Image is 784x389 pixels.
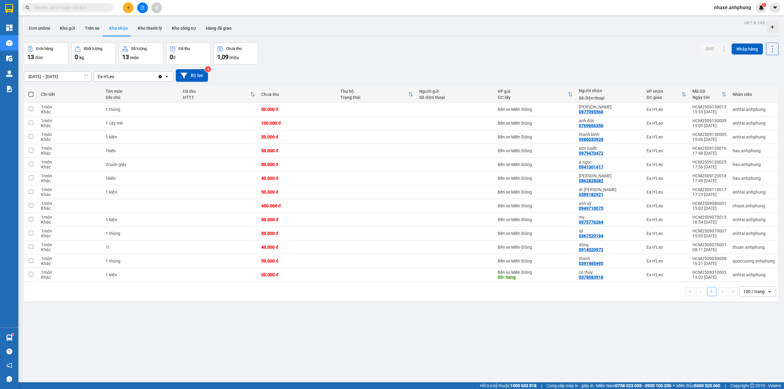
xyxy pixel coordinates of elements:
strong: 0369 525 060 [694,383,720,388]
div: nhaxe.anhphung [733,203,775,208]
span: Hỗ trợ kỹ thuật: [480,382,537,389]
div: HCM2509080001 [692,201,726,206]
div: Khác [41,261,100,266]
div: Khác [41,206,100,211]
span: search [25,6,30,10]
img: warehouse-icon [6,70,13,77]
div: Khác [41,192,100,197]
div: anhtai.anhphung [733,272,775,277]
div: hau.anhphung [733,176,775,181]
span: | [541,382,542,389]
div: 1kiên [106,148,177,153]
div: dũng [579,242,640,247]
div: 1 món [41,146,100,151]
div: Bến xe Miền Đông [498,162,573,167]
div: 0986033928 [579,137,603,142]
div: 15:55 [DATE] [692,109,726,114]
div: ĐC lấy [498,95,568,100]
input: Select a date range. [24,72,91,81]
div: HCM2509070007 [692,228,726,233]
div: Khác [41,137,100,142]
div: 1 thùng [106,231,177,236]
svg: open [767,289,772,294]
div: 1 kiện [106,134,177,139]
div: 0862828082 [579,178,603,183]
div: Tên món [106,89,177,94]
img: warehouse-icon [6,40,13,46]
div: 1 món [41,228,100,233]
div: 50.000 đ [261,217,334,222]
div: my [579,215,640,220]
div: 100 / trang [743,289,765,295]
div: Bến xe Miền Đông [498,217,573,222]
div: 2cuôn giấy [106,162,177,167]
span: ⚪️ [673,384,675,387]
div: 15:06 [DATE] [692,137,726,142]
div: 50.000 đ [261,134,334,139]
span: 13 [27,53,34,61]
div: Bến xe Miền Đông [498,245,573,250]
div: 50.000 đ [261,259,334,263]
div: 1 món [41,187,100,192]
button: Đã thu0đ [166,43,211,65]
div: 80.000 đ [261,162,334,167]
div: 1t [106,245,177,250]
div: VP nhận [646,89,681,94]
div: 1 món [41,201,100,206]
div: 40.000 đ [261,245,334,250]
th: Toggle SortBy [689,86,729,103]
input: Tìm tên, số ĐT hoặc mã đơn [34,4,106,11]
div: 0367529194 [579,233,603,238]
div: 50.000 đ [261,107,334,112]
button: Khối lượng0kg [71,43,116,65]
img: warehouse-icon [6,334,13,341]
div: Khác [41,247,100,252]
div: Số điện thoại [579,96,640,100]
div: 50.000 đ [261,231,334,236]
div: thanh bình [579,132,640,137]
div: Ea H'Leo [646,217,686,222]
div: HCM2509120025 [692,160,726,164]
div: 16:54 [DATE] [692,220,726,225]
div: ver 1.8.143 [744,19,765,26]
div: 1 món [41,270,100,275]
div: 0378083918 [579,275,603,280]
div: HCM2509070013 [692,215,726,220]
div: DĐ: hang [498,275,573,280]
button: Trên xe [80,21,104,36]
sup: 1 [762,3,766,7]
div: 1 món [41,118,100,123]
div: Ea H'Leo [646,162,686,167]
div: Người gửi [419,89,492,94]
div: HCM2509070001 [692,242,726,247]
div: thuan.anhphung [733,245,775,250]
div: 08:11 [DATE] [692,247,726,252]
div: HTTT [183,95,250,100]
div: Bến xe Miền Đông [498,107,573,112]
div: Số điện thoại [419,95,492,100]
div: 17:23 [DATE] [692,192,726,197]
span: 0 [170,53,173,61]
div: Chưa thu [226,47,242,51]
div: 15:55 [DATE] [692,233,726,238]
span: Miền Bắc [676,382,720,389]
div: 1 món [41,173,100,178]
div: Ea H'Leo [646,231,686,236]
div: anhtai.anhphung [733,231,775,236]
div: sơn tuyết [579,146,640,151]
div: Ghi chú [106,95,177,100]
div: 0914020972 [579,247,603,252]
div: Khác [41,275,100,280]
span: món [130,55,139,60]
div: 1 thùng [106,259,177,263]
div: hau.anhphung [733,162,775,167]
button: Chưa thu1,09 triệu [214,43,258,65]
div: Khác [41,123,100,128]
button: Hàng đã giao [201,21,236,36]
div: Ea H'Leo [646,176,686,181]
div: thanh [579,256,640,261]
div: anhtai.anhphung [733,121,775,126]
span: caret-down [772,5,778,10]
span: notification [6,362,12,368]
div: ĐC giao [646,95,681,100]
